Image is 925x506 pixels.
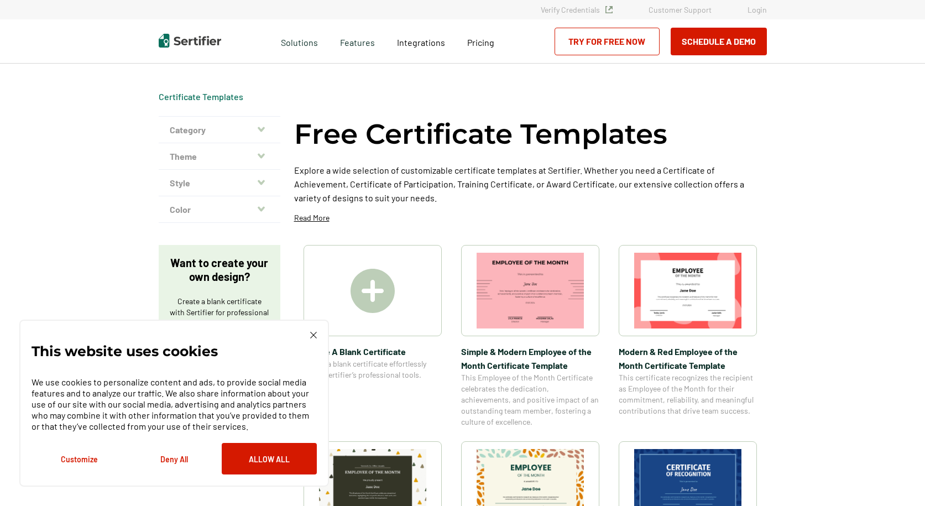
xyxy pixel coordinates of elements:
[32,443,127,474] button: Customize
[461,372,599,427] span: This Employee of the Month Certificate celebrates the dedication, achievements, and positive impa...
[477,253,584,328] img: Simple & Modern Employee of the Month Certificate Template
[397,34,445,48] a: Integrations
[304,358,442,380] span: Create a blank certificate effortlessly using Sertifier’s professional tools.
[170,296,269,351] p: Create a blank certificate with Sertifier for professional presentations, credentials, and custom...
[605,6,613,13] img: Verified
[32,346,218,357] p: This website uses cookies
[281,34,318,48] span: Solutions
[748,5,767,14] a: Login
[159,196,280,223] button: Color
[294,116,667,152] h1: Free Certificate Templates
[619,245,757,427] a: Modern & Red Employee of the Month Certificate TemplateModern & Red Employee of the Month Certifi...
[170,256,269,284] p: Want to create your own design?
[541,5,613,14] a: Verify Credentials
[127,443,222,474] button: Deny All
[461,245,599,427] a: Simple & Modern Employee of the Month Certificate TemplateSimple & Modern Employee of the Month C...
[159,91,243,102] a: Certificate Templates
[310,332,317,338] img: Cookie Popup Close
[467,34,494,48] a: Pricing
[671,28,767,55] button: Schedule a Demo
[159,143,280,170] button: Theme
[294,212,330,223] p: Read More
[397,37,445,48] span: Integrations
[340,34,375,48] span: Features
[619,345,757,372] span: Modern & Red Employee of the Month Certificate Template
[159,34,221,48] img: Sertifier | Digital Credentialing Platform
[159,91,243,102] div: Breadcrumb
[467,37,494,48] span: Pricing
[555,28,660,55] a: Try for Free Now
[649,5,712,14] a: Customer Support
[351,269,395,313] img: Create A Blank Certificate
[461,345,599,372] span: Simple & Modern Employee of the Month Certificate Template
[619,372,757,416] span: This certificate recognizes the recipient as Employee of the Month for their commitment, reliabil...
[32,377,317,432] p: We use cookies to personalize content and ads, to provide social media features and to analyze ou...
[294,163,767,205] p: Explore a wide selection of customizable certificate templates at Sertifier. Whether you need a C...
[222,443,317,474] button: Allow All
[634,253,741,328] img: Modern & Red Employee of the Month Certificate Template
[304,345,442,358] span: Create A Blank Certificate
[159,170,280,196] button: Style
[159,117,280,143] button: Category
